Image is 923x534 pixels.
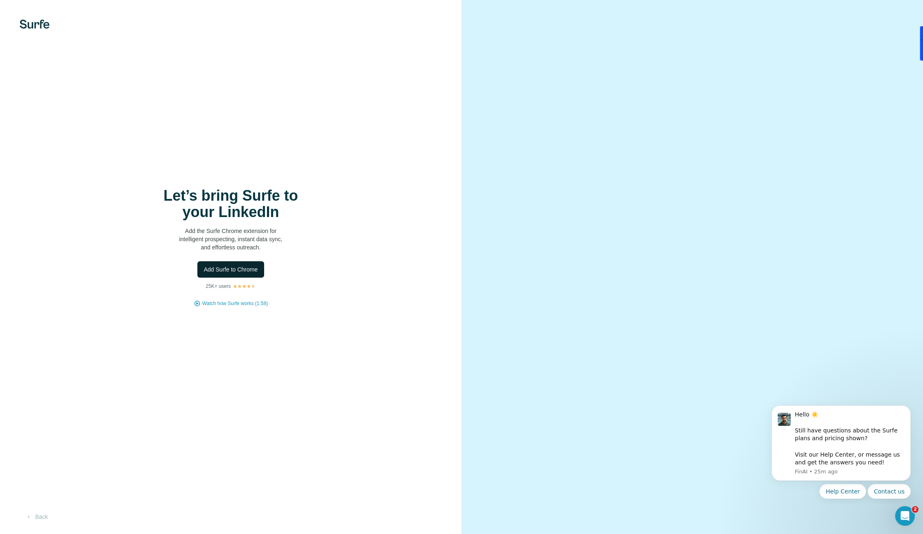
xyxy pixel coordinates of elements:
p: Add the Surfe Chrome extension for intelligent prospecting, instant data sync, and effortless out... [149,227,313,251]
button: Back [20,509,54,524]
h1: Let’s bring Surfe to your LinkedIn [149,188,313,220]
iframe: Intercom live chat [895,506,915,526]
img: Rating Stars [233,284,256,289]
span: 2 [912,506,918,513]
button: Watch how Surfe works (1:58) [202,300,268,307]
img: Surfe's logo [20,20,50,29]
p: 25K+ users [206,283,231,290]
iframe: Intercom notifications message [759,398,923,504]
span: Add Surfe to Chrome [204,265,258,274]
button: Add Surfe to Chrome [197,261,265,278]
